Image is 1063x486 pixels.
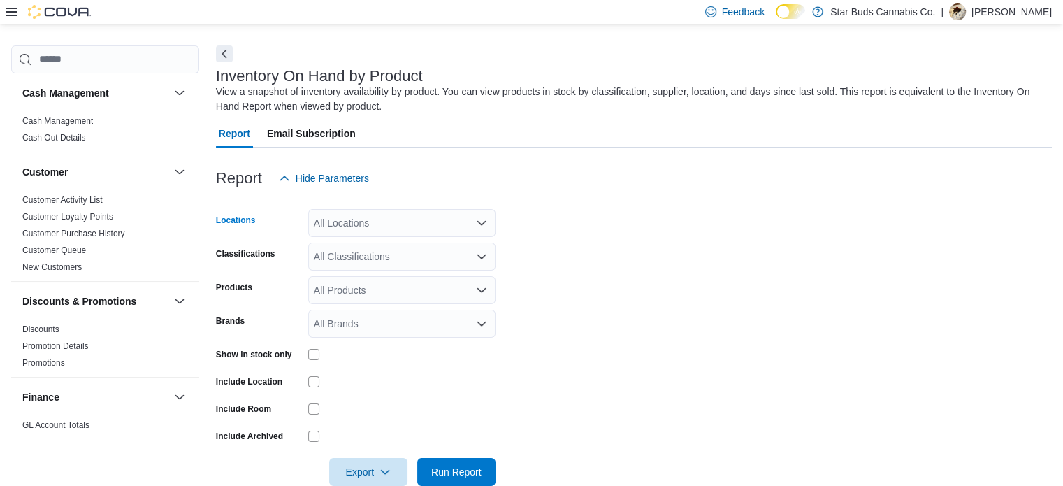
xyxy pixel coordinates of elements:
[216,45,233,62] button: Next
[22,165,68,179] h3: Customer
[22,165,168,179] button: Customer
[171,293,188,310] button: Discounts & Promotions
[22,116,93,126] a: Cash Management
[22,341,89,352] span: Promotion Details
[22,358,65,368] a: Promotions
[216,403,271,415] label: Include Room
[22,341,89,351] a: Promotion Details
[22,132,86,143] span: Cash Out Details
[22,437,83,447] a: GL Transactions
[22,357,65,369] span: Promotions
[22,420,89,431] span: GL Account Totals
[28,5,91,19] img: Cova
[22,212,113,222] a: Customer Loyalty Points
[22,262,82,272] a: New Customers
[216,170,262,187] h3: Report
[22,390,168,404] button: Finance
[22,390,59,404] h3: Finance
[216,282,252,293] label: Products
[216,431,283,442] label: Include Archived
[776,4,805,19] input: Dark Mode
[216,68,423,85] h3: Inventory On Hand by Product
[11,321,199,377] div: Discounts & Promotions
[329,458,407,486] button: Export
[22,324,59,335] span: Discounts
[22,294,168,308] button: Discounts & Promotions
[219,120,250,148] span: Report
[417,458,496,486] button: Run Report
[22,228,125,239] span: Customer Purchase History
[296,171,369,185] span: Hide Parameters
[22,194,103,206] span: Customer Activity List
[171,164,188,180] button: Customer
[22,86,109,100] h3: Cash Management
[216,85,1045,114] div: View a snapshot of inventory availability by product. You can view products in stock by classific...
[431,465,482,479] span: Run Report
[171,85,188,101] button: Cash Management
[476,285,487,296] button: Open list of options
[216,349,292,360] label: Show in stock only
[11,417,199,456] div: Finance
[830,3,935,20] p: Star Buds Cannabis Co.
[171,389,188,406] button: Finance
[949,3,966,20] div: Kerry Bowley
[216,215,256,226] label: Locations
[11,113,199,152] div: Cash Management
[476,318,487,329] button: Open list of options
[267,120,356,148] span: Email Subscription
[22,115,93,127] span: Cash Management
[338,458,399,486] span: Export
[22,420,89,430] a: GL Account Totals
[22,294,136,308] h3: Discounts & Promotions
[22,211,113,222] span: Customer Loyalty Points
[22,229,125,238] a: Customer Purchase History
[722,5,765,19] span: Feedback
[216,248,275,259] label: Classifications
[22,262,82,273] span: New Customers
[971,3,1052,20] p: [PERSON_NAME]
[22,245,86,256] span: Customer Queue
[476,251,487,262] button: Open list of options
[216,376,282,387] label: Include Location
[22,245,86,255] a: Customer Queue
[273,164,375,192] button: Hide Parameters
[22,133,86,143] a: Cash Out Details
[22,324,59,334] a: Discounts
[22,436,83,448] span: GL Transactions
[216,315,245,327] label: Brands
[22,195,103,205] a: Customer Activity List
[476,217,487,229] button: Open list of options
[11,192,199,281] div: Customer
[941,3,943,20] p: |
[22,86,168,100] button: Cash Management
